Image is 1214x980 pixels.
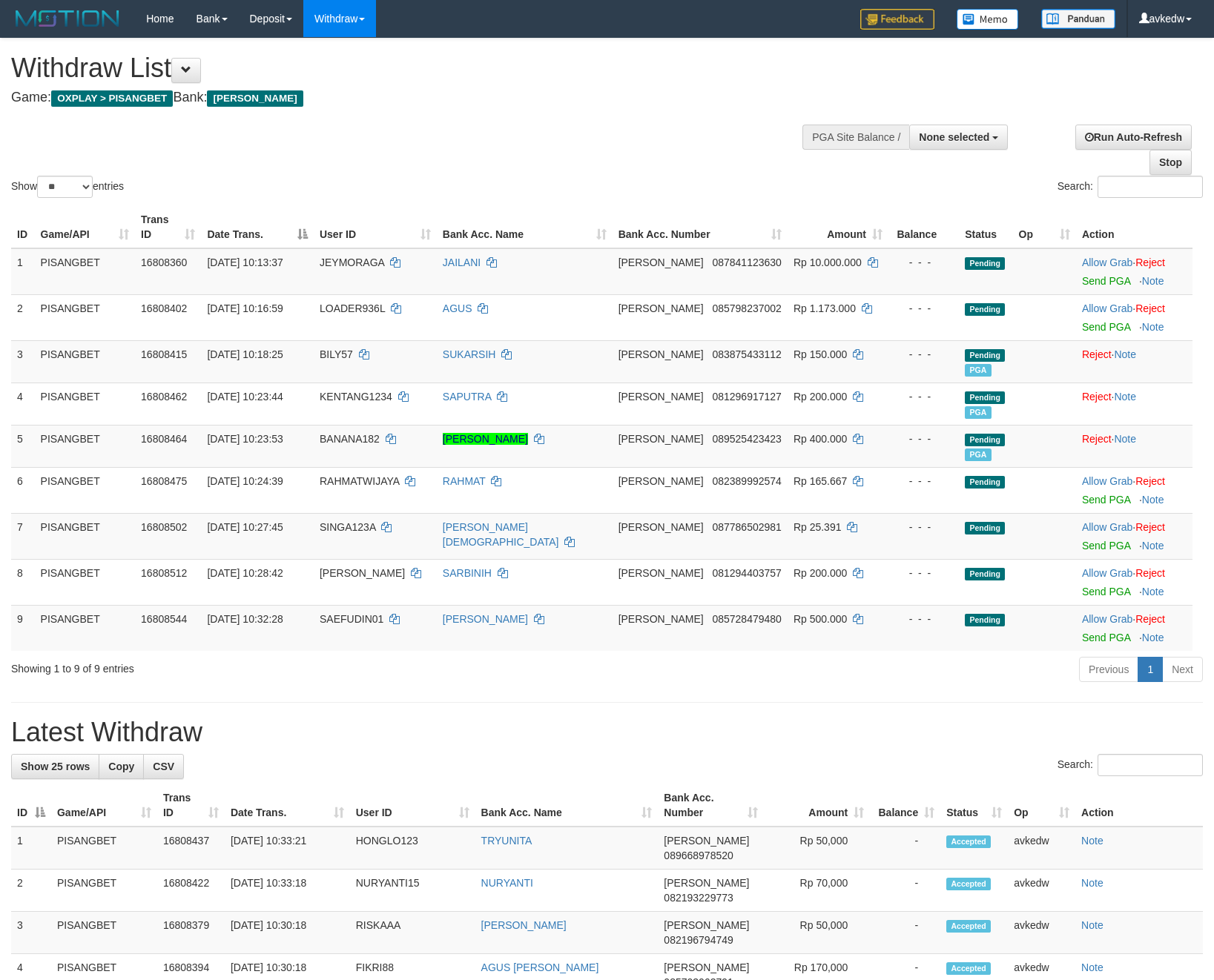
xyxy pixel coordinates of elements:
td: 8 [11,559,35,605]
th: Op: activate to sort column ascending [1013,206,1076,248]
span: JEYMORAGA [320,256,384,268]
span: SAEFUDIN01 [320,613,383,625]
td: PISANGBET [35,425,135,467]
td: - [870,870,940,912]
a: Run Auto-Refresh [1075,125,1192,150]
span: Copy 081294403757 to clipboard [712,567,781,579]
span: SINGA123A [320,521,376,533]
td: PISANGBET [35,513,135,559]
a: Note [1142,632,1164,643]
span: BANANA182 [320,433,380,445]
a: [PERSON_NAME][DEMOGRAPHIC_DATA] [443,521,559,548]
h4: Game: Bank: [11,90,794,105]
span: Rp 150.000 [794,348,847,360]
span: · [1082,521,1135,533]
a: Reject [1082,433,1112,445]
a: Allow Grab [1082,521,1132,533]
a: JAILANI [443,256,481,268]
span: OXPLAY > PISANGBET [51,90,173,107]
a: Send PGA [1082,275,1130,287]
td: PISANGBET [35,605,135,651]
div: - - - [894,566,953,580]
select: Showentries [37,176,93,198]
h1: Withdraw List [11,53,794,83]
td: 1 [11,248,35,295]
a: Note [1081,835,1104,847]
div: - - - [894,431,953,446]
span: Rp 25.391 [794,521,842,533]
span: Copy [108,761,134,772]
a: Note [1114,391,1136,403]
span: [PERSON_NAME] [618,391,704,403]
th: Op: activate to sort column ascending [1008,784,1075,827]
div: - - - [894,347,953,362]
td: PISANGBET [51,870,157,912]
a: Allow Grab [1082,567,1132,579]
a: Send PGA [1082,540,1130,552]
td: Rp 70,000 [764,870,870,912]
span: [PERSON_NAME] [618,302,704,314]
a: SARBINIH [443,567,492,579]
span: Copy 083875433112 to clipboard [712,348,781,360]
span: [PERSON_NAME] [664,961,749,973]
td: · [1076,513,1192,559]
button: None selected [909,125,1008,150]
td: PISANGBET [51,912,157,954]
span: [PERSON_NAME] [664,835,749,847]
a: Reject [1135,475,1165,487]
a: NURYANTI [481,877,533,889]
a: Show 25 rows [11,754,99,779]
span: Show 25 rows [21,761,90,772]
th: User ID: activate to sort column ascending [314,206,437,248]
th: ID: activate to sort column descending [11,784,51,827]
label: Search: [1058,176,1203,198]
span: Pending [965,391,1005,404]
th: Date Trans.: activate to sort column ascending [225,784,350,827]
td: · [1076,383,1192,425]
span: Pending [965,257,1005,270]
a: Reject [1135,256,1165,268]
span: [PERSON_NAME] [320,567,405,579]
span: [DATE] 10:13:37 [207,256,283,268]
span: Accepted [946,962,991,975]
div: - - - [894,612,953,626]
a: Note [1081,877,1104,889]
span: [DATE] 10:24:39 [207,475,283,487]
span: [PERSON_NAME] [618,521,704,533]
span: BILY57 [320,348,353,360]
span: Pending [965,522,1005,534]
th: ID [11,206,35,248]
a: Send PGA [1082,632,1130,643]
span: [PERSON_NAME] [618,256,704,268]
th: Game/API: activate to sort column ascending [51,784,157,827]
a: AGUS [PERSON_NAME] [481,961,599,973]
span: · [1082,567,1135,579]
td: · [1076,248,1192,295]
td: · [1076,340,1192,383]
label: Show entries [11,176,124,198]
td: 16808437 [157,827,225,870]
td: · [1076,559,1192,605]
span: Rp 500.000 [794,613,847,625]
a: Send PGA [1082,586,1130,597]
span: [PERSON_NAME] [618,613,704,625]
th: Status: activate to sort column ascending [940,784,1008,827]
td: PISANGBET [35,248,135,295]
td: 2 [11,294,35,340]
img: MOTION_logo.png [11,7,124,30]
th: Trans ID: activate to sort column ascending [135,206,201,248]
td: · [1076,467,1192,513]
span: Copy 089525423423 to clipboard [712,433,781,445]
td: Rp 50,000 [764,827,870,870]
td: [DATE] 10:30:18 [225,912,350,954]
span: Copy 081296917127 to clipboard [712,391,781,403]
span: Marked by avkedw [965,364,991,377]
a: Note [1142,275,1164,287]
td: RISKAAA [350,912,475,954]
td: 5 [11,425,35,467]
a: Previous [1079,657,1138,682]
span: [PERSON_NAME] [618,433,704,445]
span: · [1082,302,1135,314]
th: Amount: activate to sort column ascending [788,206,888,248]
div: - - - [894,255,953,270]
